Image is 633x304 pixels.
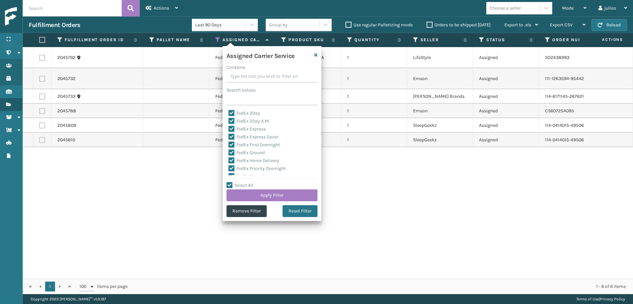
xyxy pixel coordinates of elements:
span: Mode [562,5,574,11]
label: FedEx Express Saver [228,134,278,140]
a: 2045733 [57,93,75,100]
td: [PERSON_NAME] Brands [407,89,473,104]
td: FedEx Home Delivery [209,68,275,89]
span: items per page [79,282,128,291]
span: Export to .xls [504,22,531,28]
td: Emson [407,104,473,118]
a: 2045810 [57,137,75,143]
td: Assigned [473,68,539,89]
button: Reset Filter [283,205,317,217]
td: 1 [341,68,407,89]
label: FedEx 2Day [228,110,260,116]
td: Emson [407,68,473,89]
td: FedEx Home Delivery [209,104,275,118]
div: Group by [269,21,287,28]
a: 1 [45,282,55,291]
h3: Fulfillment Orders [29,21,80,29]
td: 1 [341,133,407,147]
label: Assigned Carrier Service [223,37,262,43]
td: 114-0414015-4950649 [539,133,605,147]
label: Order Number [552,37,592,43]
button: Reload [591,19,627,31]
div: | [576,294,625,304]
td: FedEx Home Delivery [209,89,275,104]
a: 2045788 [57,108,76,114]
span: Export CSV [550,22,573,28]
td: LifeStyle [407,47,473,68]
td: CS607254095 [539,104,605,118]
a: Terms of Use [576,297,599,301]
label: Use regular Palletizing mode [346,22,413,28]
td: FedEx Home Delivery [209,133,275,147]
label: Fulfillment Order Id [65,37,131,43]
td: 1 [341,118,407,133]
span: 100 [79,283,89,290]
td: SO2438993 [539,47,605,68]
label: FedEx 2Day A.M. [228,118,270,124]
label: Pallet Name [157,37,196,43]
a: 2045732 [57,75,75,82]
td: SleepGeekz [407,118,473,133]
label: Status [486,37,526,43]
td: 114-6171145-2676213 [539,89,605,104]
label: FedEx Express [228,126,266,132]
input: Type the text you wish to filter on [226,71,317,83]
td: Assigned [473,104,539,118]
label: FedEx First Overnight [228,142,280,148]
td: Assigned [473,47,539,68]
td: 114-0414015-4950649 [539,118,605,133]
label: Seller [420,37,460,43]
img: logo [5,7,64,26]
td: FedEx Home Delivery [209,118,275,133]
label: Product SKU [288,37,328,43]
label: Select All [226,182,253,188]
button: Remove Filter [226,205,267,217]
td: SleepGeekz [407,133,473,147]
td: 1 [341,104,407,118]
h4: Assigned Carrier Service [226,50,295,60]
label: FedEx Home Delivery [228,158,279,163]
td: Assigned [473,118,539,133]
button: Apply Filter [226,189,317,201]
label: FedEx Ground [228,150,265,155]
div: 1 - 6 of 6 items [137,283,626,290]
a: 2045792 [57,54,75,61]
label: FedEx Priority Overnight [228,166,286,171]
td: FedEx Ground [209,47,275,68]
label: Orders to be shipped [DATE] [427,22,491,28]
a: 2045809 [57,122,76,129]
label: FedEx SmartPost [228,174,272,179]
label: Search Values [226,87,256,94]
div: Last 90 Days [195,21,246,28]
td: 111-1263594-9544201 [539,68,605,89]
span: Actions [154,5,169,11]
td: Assigned [473,133,539,147]
div: Choose a seller [490,5,521,12]
a: Privacy Policy [600,297,625,301]
span: Actions [581,34,627,45]
label: Contains [226,64,245,71]
td: 1 [341,47,407,68]
label: Quantity [354,37,394,43]
td: Assigned [473,89,539,104]
p: Copyright 2023 [PERSON_NAME]™ v 1.0.187 [31,294,106,304]
td: 1 [341,89,407,104]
